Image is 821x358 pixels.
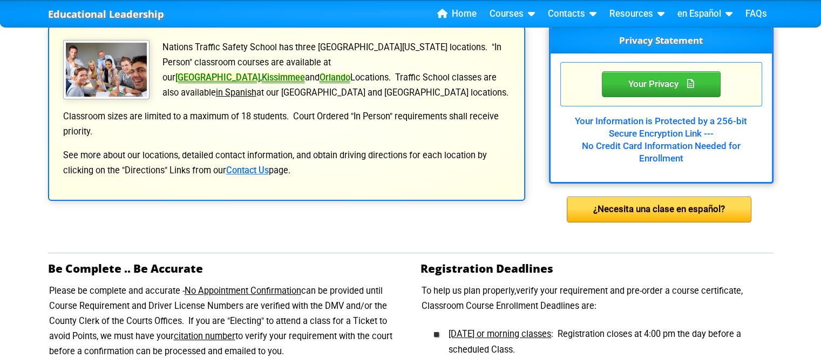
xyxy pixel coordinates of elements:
[602,71,721,97] div: Privacy Statement
[174,331,235,341] u: citation number
[420,283,773,314] p: To help us plan properly,verify your requirement and pre-order a course certificate, Classroom Co...
[551,28,772,53] h3: Privacy Statement
[320,72,350,83] a: Orlando
[438,322,773,358] li: : Registration closes at 4:00 pm the day before a scheduled Class.
[420,262,773,275] h2: Registration Deadlines
[433,6,481,22] a: Home
[175,72,260,83] a: [GEOGRAPHIC_DATA]
[62,109,511,139] p: Classroom sizes are limited to a maximum of 18 students. Court Ordered "In Person" requirements s...
[673,6,737,22] a: en Español
[62,148,511,178] p: See more about our locations, detailed contact information, and obtain driving directions for eac...
[262,72,305,83] a: Kissimmee
[226,165,269,175] a: Contact Us
[544,6,601,22] a: Contacts
[741,6,771,22] a: FAQs
[449,329,551,339] u: [DATE] or morning classes
[62,40,511,100] p: Nations Traffic Safety School has three [GEOGRAPHIC_DATA][US_STATE] locations. "In Person" classr...
[567,204,751,214] a: ¿Necesita una clase en español?
[185,286,301,296] u: No Appointment Confirmation
[216,87,256,98] u: in Spanish
[485,6,539,22] a: Courses
[63,40,150,99] img: Traffic School Students
[48,262,401,275] h2: Be Complete .. Be Accurate
[48,5,164,23] a: Educational Leadership
[560,106,762,165] div: Your Information is Protected by a 256-bit Secure Encryption Link --- No Credit Card Information ...
[567,197,751,222] div: ¿Necesita una clase en español?
[602,77,721,90] a: Your Privacy
[605,6,669,22] a: Resources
